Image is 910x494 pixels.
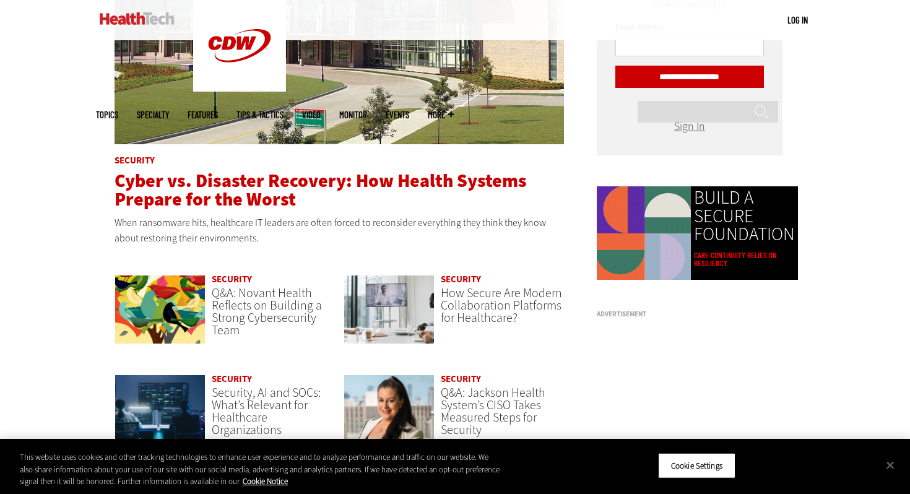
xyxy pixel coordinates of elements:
img: Colorful animated shapes [597,186,691,280]
p: When ransomware hits, healthcare IT leaders are often forced to reconsider everything they think ... [115,215,564,246]
button: Close [877,451,904,479]
div: User menu [787,14,808,27]
a: Video [302,110,321,119]
a: How Secure Are Modern Collaboration Platforms for Healthcare? [441,285,562,326]
span: Specialty [137,110,169,119]
a: care team speaks with physician over conference call [344,275,435,356]
div: Already registered? [615,106,764,131]
a: Security [441,373,481,385]
div: This website uses cookies and other tracking technologies to enhance user experience and to analy... [20,451,501,488]
a: Features [188,110,218,119]
img: Connie Barrera [344,375,435,444]
a: security team in high-tech computer room [115,375,206,456]
a: More information about your privacy [243,476,288,487]
span: Topics [96,110,118,119]
a: Security [212,273,252,285]
span: More [428,110,454,119]
button: Cookie Settings [658,453,735,479]
a: Connie Barrera [344,375,435,456]
a: Log in [787,14,808,25]
a: Security [441,273,481,285]
a: Q&A: Jackson Health System’s CISO Takes Measured Steps for Security [441,384,545,438]
a: Events [386,110,409,119]
a: CDW [193,82,286,95]
h3: Advertisement [597,311,782,318]
a: abstract illustration of a tree [115,275,206,356]
img: abstract illustration of a tree [115,275,206,344]
img: care team speaks with physician over conference call [344,275,435,344]
a: Q&A: Novant Health Reflects on Building a Strong Cybersecurity Team [212,285,322,339]
a: MonITor [339,110,367,119]
a: Security, AI and SOCs: What’s Relevant for Healthcare Organizations [212,384,321,438]
img: Home [100,12,175,25]
a: BUILD A SECURE FOUNDATION [694,189,795,243]
a: Care continuity relies on resiliency. [694,251,795,267]
a: Tips & Tactics [236,110,284,119]
a: Security [115,154,155,167]
a: Security [212,373,252,385]
a: Cyber vs. Disaster Recovery: How Health Systems Prepare for the Worst [115,168,527,212]
img: security team in high-tech computer room [115,375,206,444]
